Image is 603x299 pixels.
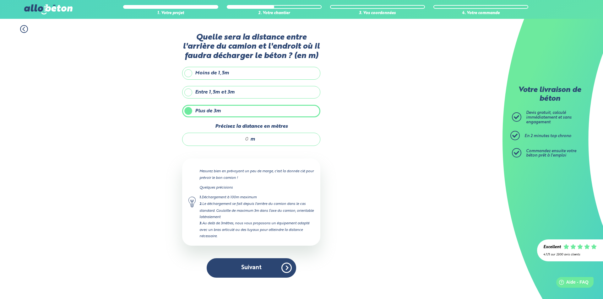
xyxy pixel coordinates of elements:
[199,184,314,191] p: Quelques précisions
[123,11,218,16] div: 1. Votre projet
[199,168,314,181] p: Mesurez bien en prévoyant un peu de marge, c'est la donnée clé pour prévoir le bon camion !
[182,86,320,99] label: Entre 1,5m et 3m
[199,220,314,239] div: Au delà de 3mètres, nous vous proposons un équipement adapté avec un bras articulé ou des tuyaux ...
[330,11,425,16] div: 3. Vos coordonnées
[199,196,202,199] strong: 1.
[182,105,320,117] label: Plus de 3m
[182,67,320,79] label: Moins de 1,5m
[199,202,202,206] strong: 2.
[433,11,528,16] div: 4. Votre commande
[199,194,314,201] div: Déchargement à 100m maximum
[207,258,296,277] button: Suivant
[182,33,320,61] label: Quelle sera la distance entre l'arrière du camion et l'endroit où il faudra décharger le béton ? ...
[199,201,314,220] div: Le déchargement se fait depuis l'arrière du camion dans le cas standard. Goulotte de maximum 3m d...
[199,222,202,225] strong: 3.
[547,275,596,292] iframe: Help widget launcher
[227,11,322,16] div: 2. Votre chantier
[189,136,249,142] input: 0
[250,136,255,142] span: m
[24,4,73,14] img: allobéton
[182,124,320,129] label: Précisez la distance en mètres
